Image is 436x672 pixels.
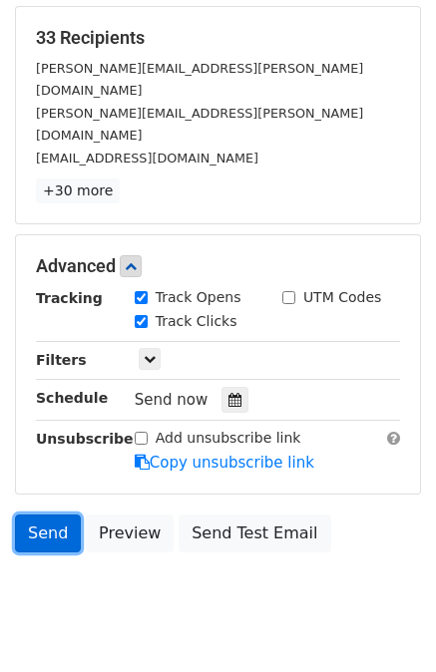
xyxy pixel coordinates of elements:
a: +30 more [36,178,120,203]
label: Track Opens [156,287,241,308]
strong: Filters [36,352,87,368]
label: Track Clicks [156,311,237,332]
strong: Tracking [36,290,103,306]
label: UTM Codes [303,287,381,308]
a: Preview [86,514,174,552]
label: Add unsubscribe link [156,428,301,449]
small: [PERSON_NAME][EMAIL_ADDRESS][PERSON_NAME][DOMAIN_NAME] [36,106,363,144]
a: Send Test Email [179,514,330,552]
span: Send now [135,391,209,409]
strong: Schedule [36,390,108,406]
h5: Advanced [36,255,400,277]
h5: 33 Recipients [36,27,400,49]
small: [PERSON_NAME][EMAIL_ADDRESS][PERSON_NAME][DOMAIN_NAME] [36,61,363,99]
a: Send [15,514,81,552]
iframe: Chat Widget [336,576,436,672]
strong: Unsubscribe [36,431,134,447]
a: Copy unsubscribe link [135,454,314,472]
small: [EMAIL_ADDRESS][DOMAIN_NAME] [36,151,258,166]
